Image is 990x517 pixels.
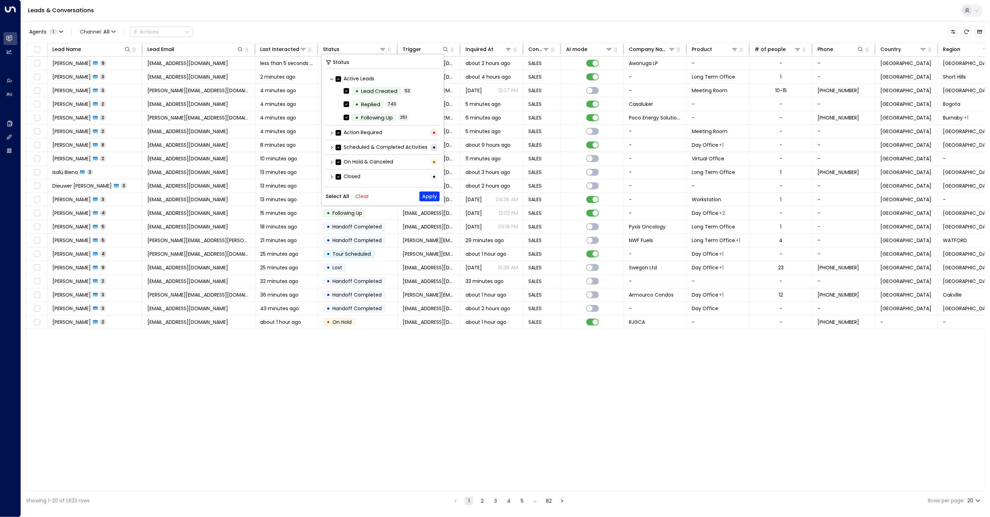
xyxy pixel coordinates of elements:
[692,250,718,257] span: Day Office
[943,237,967,244] span: WATFORD
[52,87,91,94] span: Filipa Matos da Silva
[692,45,712,53] div: Product
[880,237,932,244] span: United Kingdom
[813,125,875,138] td: -
[130,27,193,37] div: Button group with a nested menu
[32,114,41,122] span: Toggle select row
[431,144,438,151] div: •
[687,179,750,192] td: -
[880,250,932,257] span: Italy
[880,60,932,67] span: Nigeria
[465,60,510,67] span: about 2 hours ago
[465,141,511,148] span: about 9 hours ago
[465,101,501,108] span: 5 minutes ago
[518,497,526,505] button: Go to page 5
[260,250,298,257] span: 25 minutes ago
[398,114,409,121] span: 251
[327,262,330,274] div: •
[32,73,41,81] span: Toggle select row
[880,141,932,148] span: Brazil
[491,497,500,505] button: Go to page 3
[386,101,398,107] span: 743
[499,210,518,217] p: 12:02 PM
[780,101,783,108] div: -
[100,224,106,230] span: 5
[49,29,58,35] span: 1
[780,60,783,67] div: -
[817,45,864,53] div: Phone
[498,87,518,94] p: 12:07 PM
[880,169,932,176] span: Italy
[327,248,330,260] div: •
[928,497,965,504] label: Rows per page:
[87,169,93,175] span: 3
[327,221,330,233] div: •
[52,45,131,53] div: Lead Name
[780,250,783,257] div: -
[692,73,735,80] span: Long Term Office
[52,182,112,189] span: Dieuwer Bulthuis
[692,141,718,148] span: Day Office
[880,45,927,53] div: Country
[260,73,295,80] span: 2 minutes ago
[147,237,250,244] span: dave.walmsley@nwffuels.co.uk
[100,210,107,216] span: 4
[775,87,787,94] div: 10-15
[52,60,91,67] span: Yemisi Awonuga
[52,101,91,108] span: Jose David Quintero
[528,60,542,67] span: SALES
[52,141,91,148] span: Flavia BikeGO
[813,57,875,70] td: -
[465,155,501,162] span: 11 minutes ago
[465,497,473,505] button: page 1
[147,114,250,121] span: scottlee@pocoenergy.ca
[528,141,542,148] span: SALES
[624,70,687,83] td: -
[813,234,875,247] td: -
[943,45,990,53] div: Region
[964,114,969,121] div: Richmond
[403,237,455,244] span: dave.walmsley@nwffuels.co.uk
[355,98,359,110] div: •
[465,237,504,244] span: 29 minutes ago
[147,45,244,53] div: Lead Email
[687,111,750,124] td: -
[624,247,687,261] td: -
[719,141,724,148] div: Long Term Office
[528,101,542,108] span: SALES
[32,182,41,190] span: Toggle select row
[465,182,510,189] span: about 2 hours ago
[100,142,106,148] span: 8
[975,27,985,37] button: Archived Leads
[52,223,91,230] span: Donna Regalado
[32,236,41,245] span: Toggle select row
[260,114,296,121] span: 4 minutes ago
[528,45,543,53] div: Conversation Type
[465,223,482,230] span: Yesterday
[880,182,932,189] span: Netherlands
[77,27,118,37] button: Channel:All
[100,196,106,202] span: 3
[336,173,360,180] label: Closed
[260,155,297,162] span: 10 minutes ago
[813,247,875,261] td: -
[544,497,553,505] button: Go to page 82
[719,250,724,257] div: Long Term Office
[130,27,193,37] button: Actions
[327,234,330,246] div: •
[52,73,91,80] span: Jazmine Mont
[121,183,127,189] span: 3
[147,250,250,257] span: filippo.pratellesi@libero.it
[147,210,228,217] span: everschoor@cle-ver.nl
[780,155,783,162] div: -
[755,45,786,53] div: # of people
[100,251,107,257] span: 4
[326,194,349,199] button: Select All
[813,193,875,206] td: -
[566,45,613,53] div: AI mode
[629,237,653,244] span: NWF Fuels
[32,154,41,163] span: Toggle select row
[528,237,542,244] span: SALES
[624,206,687,220] td: -
[419,191,440,201] button: Apply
